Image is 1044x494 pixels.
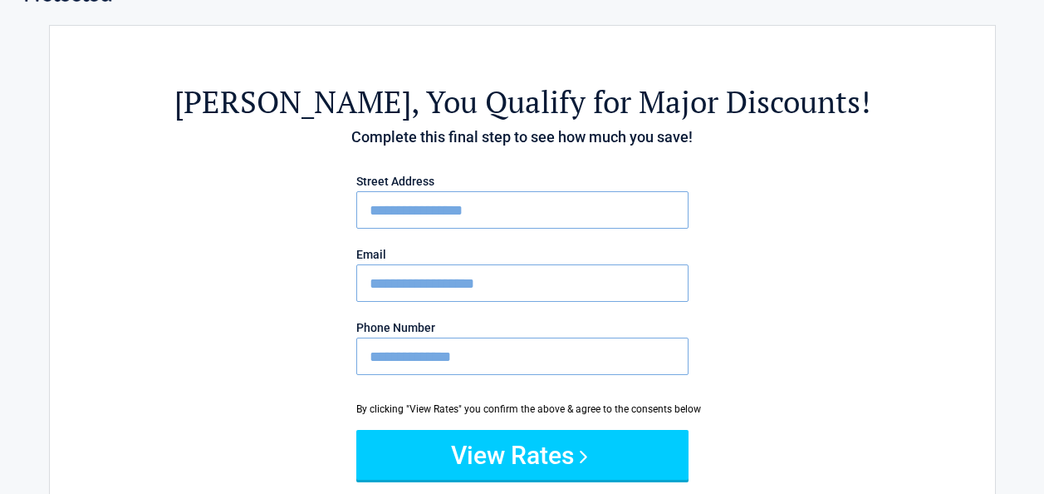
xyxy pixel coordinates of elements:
[356,249,689,260] label: Email
[356,430,689,480] button: View Rates
[174,82,411,122] span: [PERSON_NAME]
[141,126,904,148] h4: Complete this final step to see how much you save!
[356,175,689,187] label: Street Address
[356,402,689,417] div: By clicking "View Rates" you confirm the above & agree to the consents below
[141,82,904,122] h2: , You Qualify for Major Discounts!
[356,322,689,333] label: Phone Number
